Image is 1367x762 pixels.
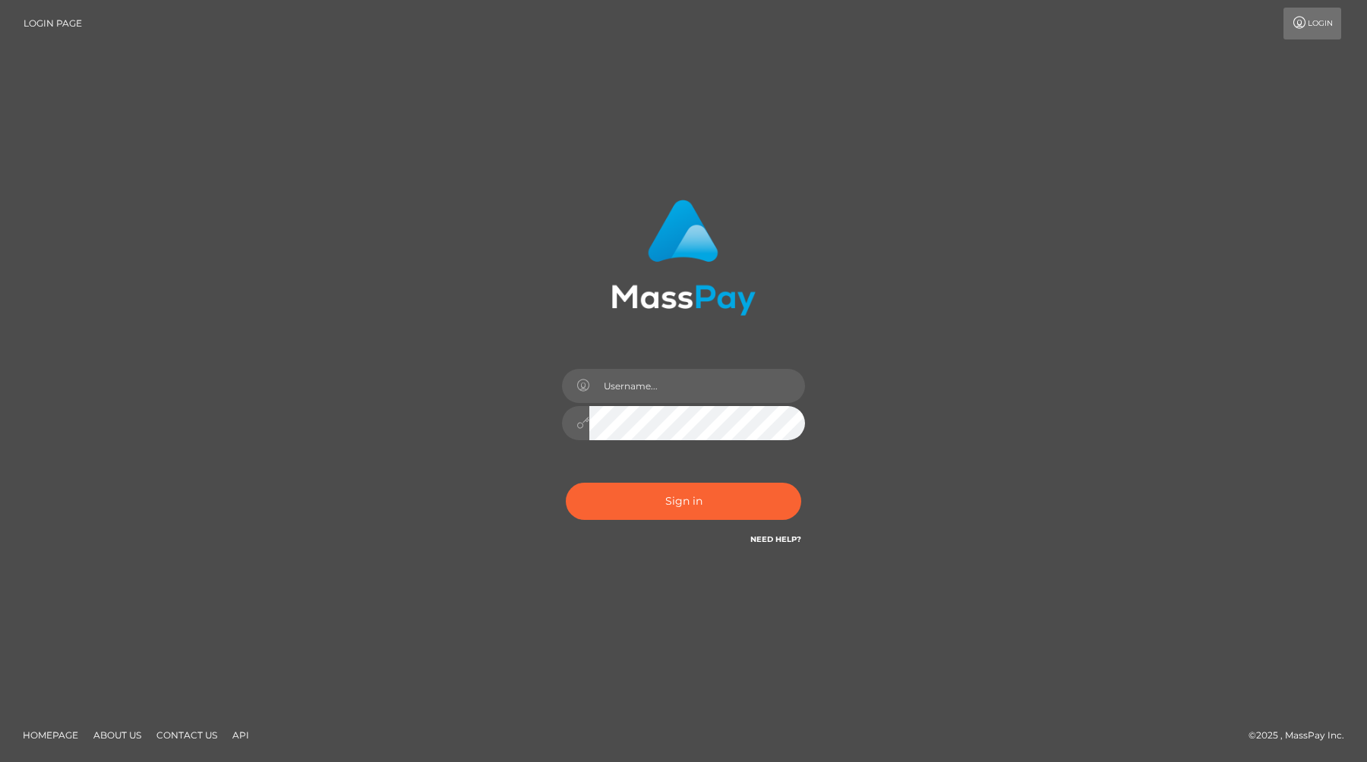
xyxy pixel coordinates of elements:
div: © 2025 , MassPay Inc. [1249,727,1356,744]
a: Homepage [17,723,84,747]
a: API [226,723,255,747]
a: About Us [87,723,147,747]
a: Login Page [24,8,82,39]
a: Need Help? [750,534,801,544]
input: Username... [589,369,805,403]
a: Contact Us [150,723,223,747]
a: Login [1283,8,1341,39]
img: MassPay Login [611,200,756,316]
button: Sign in [566,483,801,520]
